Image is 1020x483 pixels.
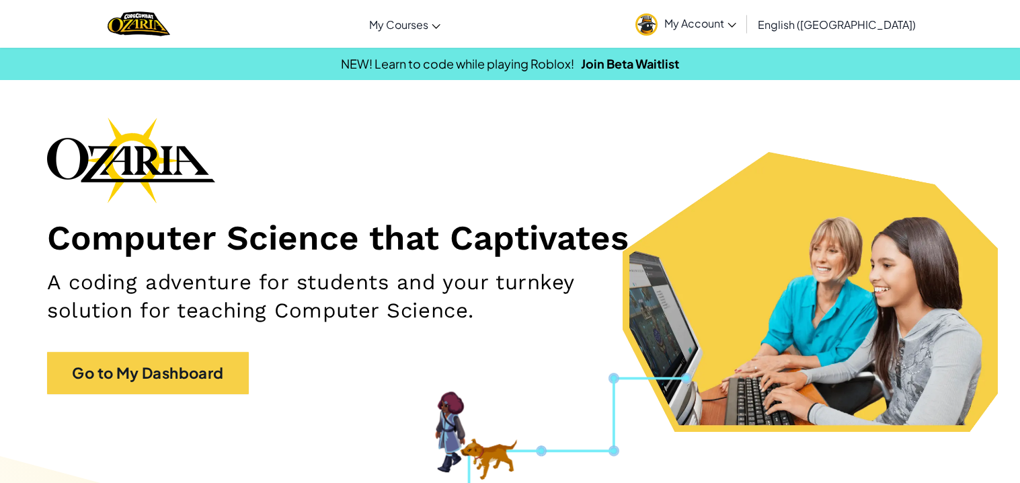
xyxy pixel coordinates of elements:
[635,13,658,36] img: avatar
[581,56,679,71] a: Join Beta Waitlist
[664,16,736,30] span: My Account
[47,217,973,258] h1: Computer Science that Captivates
[362,6,447,42] a: My Courses
[47,117,215,203] img: Ozaria branding logo
[108,10,170,38] a: Ozaria by CodeCombat logo
[629,3,743,45] a: My Account
[47,268,668,325] h2: A coding adventure for students and your turnkey solution for teaching Computer Science.
[341,56,574,71] span: NEW! Learn to code while playing Roblox!
[108,10,170,38] img: Home
[369,17,428,32] span: My Courses
[751,6,923,42] a: English ([GEOGRAPHIC_DATA])
[47,352,249,394] a: Go to My Dashboard
[758,17,916,32] span: English ([GEOGRAPHIC_DATA])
